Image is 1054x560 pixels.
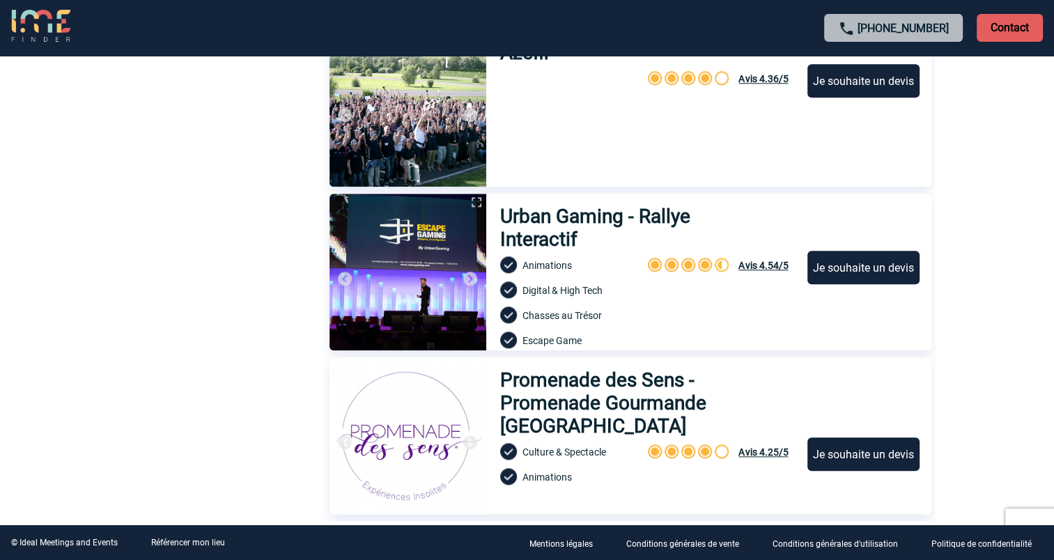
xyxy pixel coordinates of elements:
img: check-circle-24-px-b.png [500,468,517,485]
img: call-24-px.png [838,20,855,37]
h3: Promenade des Sens - Promenade Gourmande [GEOGRAPHIC_DATA] [500,368,795,437]
a: Conditions générales de vente [615,536,761,550]
div: Je souhaite un devis [807,251,920,284]
span: Avis 4.36/5 [738,73,788,84]
img: 1.jpg [330,30,486,187]
a: [PHONE_NUMBER] [858,22,949,35]
p: Politique de confidentialité [931,539,1032,549]
a: Politique de confidentialité [920,536,1054,550]
a: Mentions légales [518,536,615,550]
span: Avis 4.54/5 [738,260,788,271]
span: Digital & High Tech [522,285,603,296]
p: Conditions générales d'utilisation [773,539,898,549]
img: 1.jpg [330,357,486,514]
div: © Ideal Meetings and Events [11,538,118,547]
p: Mentions légales [529,539,593,549]
img: check-circle-24-px-b.png [500,256,517,273]
img: check-circle-24-px-b.png [500,281,517,298]
h3: Urban Gaming - Rallye Interactif [500,205,769,251]
span: Animations [522,472,572,483]
img: check-circle-24-px-b.png [500,443,517,460]
a: Conditions générales d'utilisation [761,536,920,550]
img: check-circle-24-px-b.png [500,332,517,348]
img: check-circle-24-px-b.png [500,306,517,323]
span: Escape Game [522,335,582,346]
img: 1.jpg [330,194,486,350]
div: Je souhaite un devis [807,64,920,98]
span: Avis 4.25/5 [738,446,788,458]
p: Conditions générales de vente [626,539,739,549]
a: Référencer mon lieu [151,538,225,547]
span: Chasses au Trésor [522,310,602,321]
span: Animations [522,260,572,271]
p: Contact [977,14,1043,42]
div: Je souhaite un devis [807,437,920,471]
span: Culture & Spectacle [522,446,606,458]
